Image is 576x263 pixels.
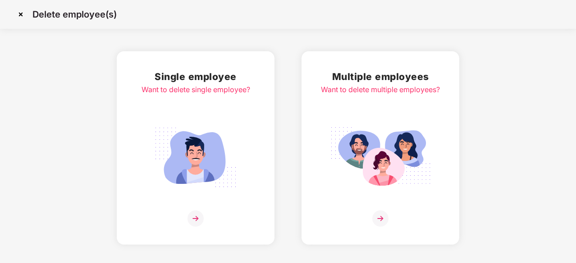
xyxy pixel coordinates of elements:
[372,210,389,227] img: svg+xml;base64,PHN2ZyB4bWxucz0iaHR0cDovL3d3dy53My5vcmcvMjAwMC9zdmciIHdpZHRoPSIzNiIgaGVpZ2h0PSIzNi...
[32,9,117,20] p: Delete employee(s)
[187,210,204,227] img: svg+xml;base64,PHN2ZyB4bWxucz0iaHR0cDovL3d3dy53My5vcmcvMjAwMC9zdmciIHdpZHRoPSIzNiIgaGVpZ2h0PSIzNi...
[142,69,250,84] h2: Single employee
[142,84,250,95] div: Want to delete single employee?
[145,122,246,192] img: svg+xml;base64,PHN2ZyB4bWxucz0iaHR0cDovL3d3dy53My5vcmcvMjAwMC9zdmciIGlkPSJTaW5nbGVfZW1wbG95ZWUiIH...
[14,7,28,22] img: svg+xml;base64,PHN2ZyBpZD0iQ3Jvc3MtMzJ4MzIiIHhtbG5zPSJodHRwOi8vd3d3LnczLm9yZy8yMDAwL3N2ZyIgd2lkdG...
[321,84,440,95] div: Want to delete multiple employees?
[330,122,431,192] img: svg+xml;base64,PHN2ZyB4bWxucz0iaHR0cDovL3d3dy53My5vcmcvMjAwMC9zdmciIGlkPSJNdWx0aXBsZV9lbXBsb3llZS...
[321,69,440,84] h2: Multiple employees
